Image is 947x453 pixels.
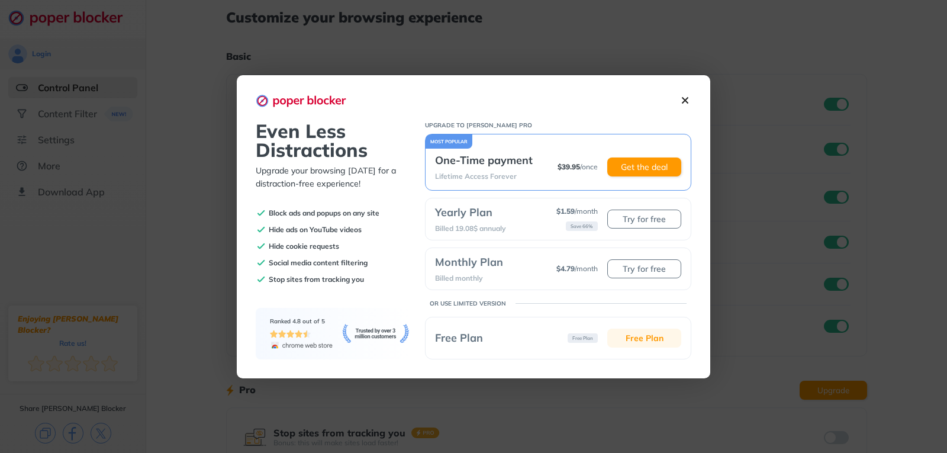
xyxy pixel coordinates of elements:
button: Try for free [607,210,681,229]
p: Ranked 4.8 out of 5 [270,317,333,325]
img: star [278,330,286,338]
button: Try for free [607,259,681,278]
p: / month [556,264,598,273]
p: Lifetime Access Forever [435,172,533,181]
p: Billed 19.08$ annualy [435,224,506,233]
img: close-icon [679,94,691,107]
p: Billed monthly [435,274,503,282]
p: Hide cookie requests [269,242,339,250]
img: check [256,208,266,219]
img: check [256,224,266,235]
img: check [256,274,266,285]
p: Social media content filtering [269,258,368,267]
img: star [270,330,278,338]
p: Yearly Plan [435,205,506,219]
img: check [256,241,266,252]
img: chrome-web-store-logo [270,340,333,350]
button: Get the deal [607,158,681,176]
div: MOST POPULAR [426,134,472,149]
span: $ 4.79 [556,264,575,273]
img: star [295,330,303,338]
p: Stop sites from tracking you [269,275,364,284]
p: UPGRADE TO [PERSON_NAME] PRO [425,121,691,129]
p: Hide ads on YouTube videos [269,225,362,234]
p: One-Time payment [435,153,533,167]
img: star [286,330,295,338]
img: half-star [303,330,311,338]
p: Monthly Plan [435,255,503,269]
img: trusted-banner [342,324,410,343]
p: / once [558,162,598,171]
p: / month [556,207,598,216]
p: Free Plan [435,331,483,345]
p: Free Plan [568,333,598,343]
span: $ 39.95 [558,162,580,171]
p: Even Less Distractions [256,121,411,159]
img: check [256,258,266,268]
p: Upgrade your browsing [DATE] for a distraction-free experience! [256,164,411,190]
button: Free Plan [607,329,681,348]
span: $ 1.59 [556,207,575,216]
p: Block ads and popups on any site [269,208,379,217]
img: logo [256,94,356,107]
p: OR USE LIMITED VERSION [430,300,506,307]
p: Save 66% [566,221,598,231]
